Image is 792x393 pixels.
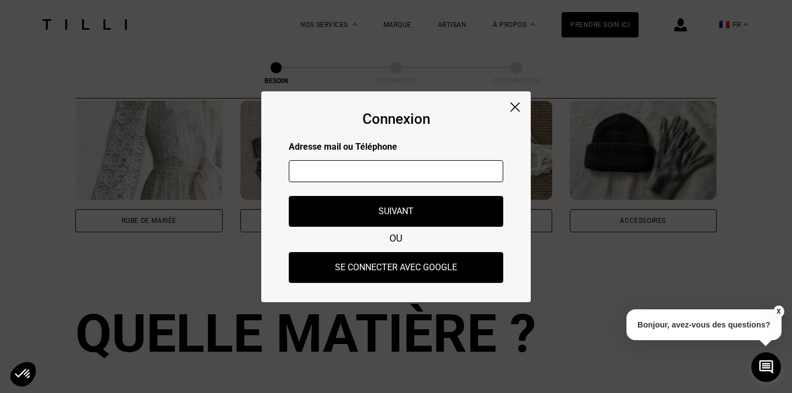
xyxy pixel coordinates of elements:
button: X [773,305,784,318]
img: close [510,102,520,112]
span: OU [389,232,403,244]
button: Suivant [289,196,503,227]
div: Connexion [362,111,430,127]
p: Adresse mail ou Téléphone [289,141,503,152]
p: Bonjour, avez-vous des questions? [626,309,782,340]
button: Se connecter avec Google [289,252,503,283]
